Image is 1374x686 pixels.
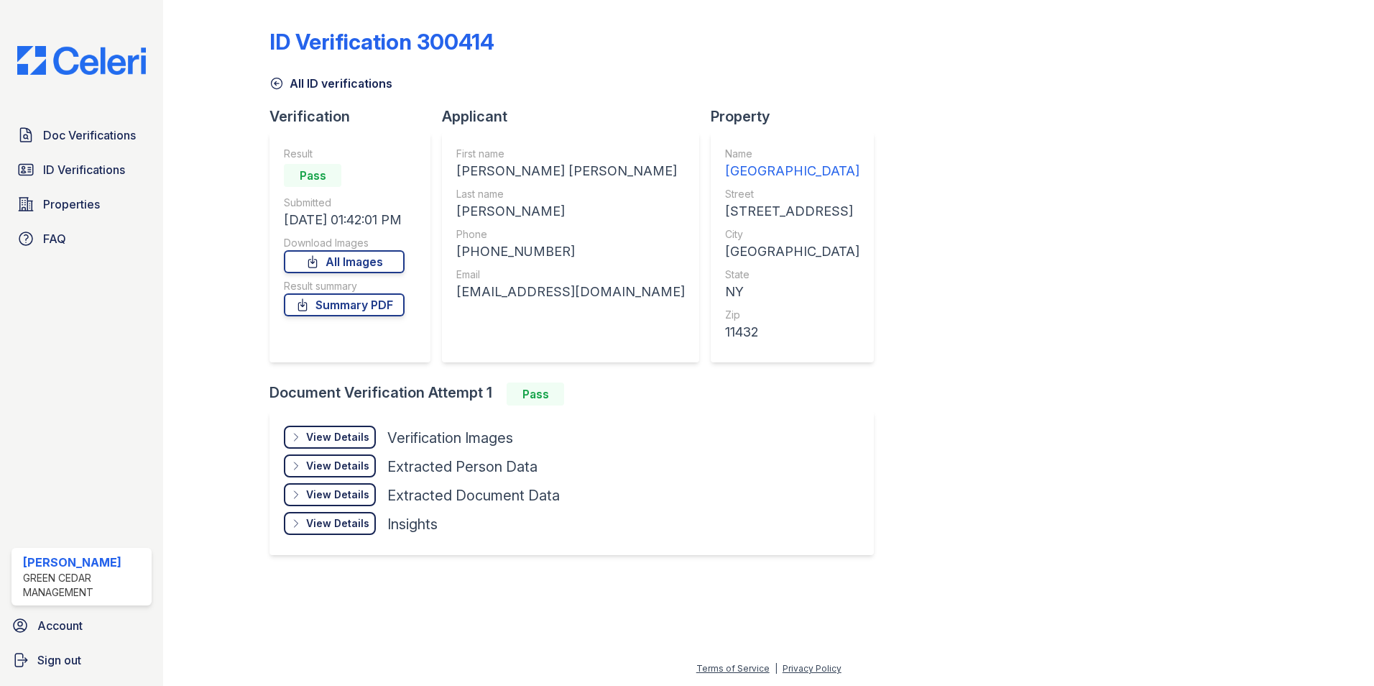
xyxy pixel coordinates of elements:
[725,201,859,221] div: [STREET_ADDRESS]
[37,651,81,669] span: Sign out
[775,663,778,674] div: |
[23,554,146,571] div: [PERSON_NAME]
[456,161,685,181] div: [PERSON_NAME] [PERSON_NAME]
[269,106,442,127] div: Verification
[456,242,685,262] div: [PHONE_NUMBER]
[43,161,125,178] span: ID Verifications
[725,187,859,201] div: Street
[11,121,152,150] a: Doc Verifications
[11,155,152,184] a: ID Verifications
[456,201,685,221] div: [PERSON_NAME]
[387,428,513,448] div: Verification Images
[306,516,369,531] div: View Details
[37,617,83,634] span: Account
[456,227,685,242] div: Phone
[456,187,685,201] div: Last name
[725,227,859,242] div: City
[6,46,157,75] img: CE_Logo_Blue-a8612792a0a2168367f1c8372b55b34899dd931a85d93a1a3d3e32e68fde9ad4.png
[269,75,392,92] a: All ID verifications
[284,147,405,161] div: Result
[284,250,405,273] a: All Images
[711,106,885,127] div: Property
[284,196,405,210] div: Submitted
[284,293,405,316] a: Summary PDF
[456,147,685,161] div: First name
[306,430,369,444] div: View Details
[725,282,859,302] div: NY
[725,242,859,262] div: [GEOGRAPHIC_DATA]
[43,230,66,247] span: FAQ
[284,236,405,250] div: Download Images
[387,457,538,477] div: Extracted Person Data
[725,267,859,282] div: State
[725,161,859,181] div: [GEOGRAPHIC_DATA]
[43,127,136,144] span: Doc Verifications
[11,224,152,253] a: FAQ
[306,488,369,502] div: View Details
[306,459,369,473] div: View Details
[11,190,152,219] a: Properties
[269,383,885,406] div: Document Verification Attempt 1
[387,514,438,534] div: Insights
[725,322,859,342] div: 11432
[284,210,405,230] div: [DATE] 01:42:01 PM
[6,646,157,674] a: Sign out
[284,164,341,187] div: Pass
[507,383,564,406] div: Pass
[725,147,859,161] div: Name
[284,279,405,293] div: Result summary
[269,29,494,55] div: ID Verification 300414
[43,196,100,213] span: Properties
[456,267,685,282] div: Email
[725,308,859,322] div: Zip
[23,571,146,600] div: Green Cedar Management
[442,106,711,127] div: Applicant
[783,663,842,674] a: Privacy Policy
[696,663,770,674] a: Terms of Service
[387,485,560,506] div: Extracted Document Data
[456,282,685,302] div: [EMAIL_ADDRESS][DOMAIN_NAME]
[725,147,859,181] a: Name [GEOGRAPHIC_DATA]
[6,611,157,640] a: Account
